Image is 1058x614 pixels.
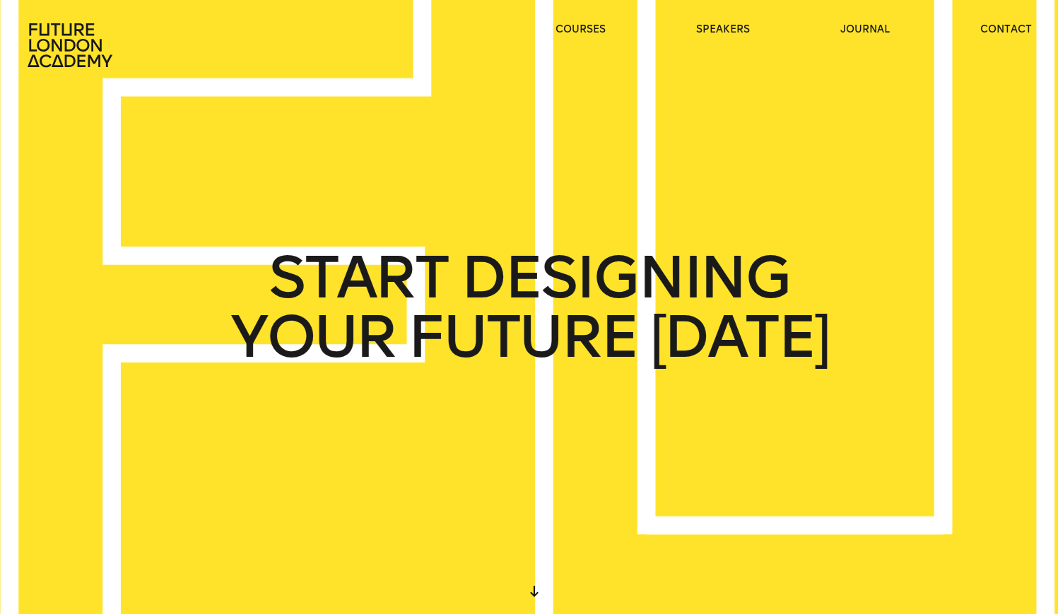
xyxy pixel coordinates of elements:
[268,248,447,307] span: START
[650,307,828,367] span: [DATE]
[980,23,1032,37] a: contact
[230,307,394,367] span: YOUR
[460,248,789,307] span: DESIGNING
[696,23,750,37] a: speakers
[556,23,606,37] a: courses
[407,307,637,367] span: FUTURE
[840,23,890,37] a: journal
